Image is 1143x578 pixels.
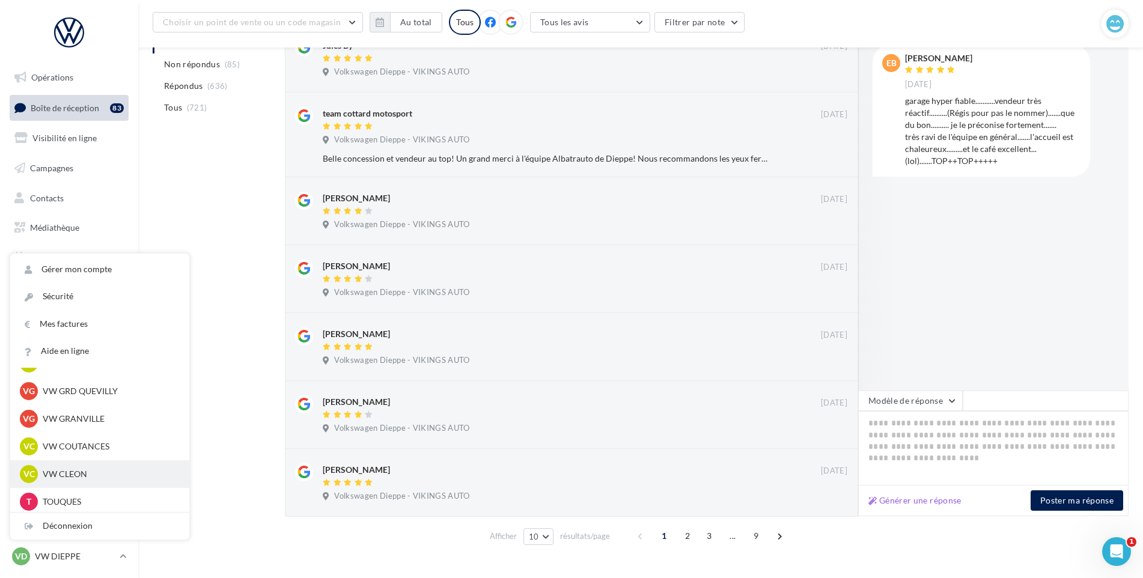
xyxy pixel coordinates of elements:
button: Au total [370,12,442,32]
button: Ignorer [808,150,847,167]
span: Campagnes [30,163,73,173]
span: Volkswagen Dieppe - VIKINGS AUTO [334,219,469,230]
span: [DATE] [821,330,847,341]
p: TOUQUES [43,496,175,508]
span: Volkswagen Dieppe - VIKINGS AUTO [334,355,469,366]
span: VG [23,413,35,425]
span: (636) [207,81,228,91]
button: Poster ma réponse [1031,490,1123,511]
span: VC [23,440,35,452]
span: 3 [700,526,719,546]
div: garage hyper fiable...........vendeur très réactif..........(Régis pour pas le nommer).......que ... [905,95,1081,167]
span: Répondus [164,80,203,92]
iframe: Intercom live chat [1102,537,1131,566]
span: [DATE] [821,109,847,120]
a: Campagnes [7,156,131,181]
button: Choisir un point de vente ou un code magasin [153,12,363,32]
button: Ignorer [808,286,848,303]
div: Tous [449,10,481,35]
button: Tous les avis [530,12,650,32]
span: [DATE] [821,398,847,409]
div: [PERSON_NAME] [323,464,390,476]
span: Afficher [490,531,517,542]
button: Au total [390,12,442,32]
a: VD VW DIEPPE [10,545,129,568]
span: Médiathèque [30,222,79,233]
div: team cottard motosport [323,108,412,120]
span: Non répondus [164,58,220,70]
span: Volkswagen Dieppe - VIKINGS AUTO [334,135,469,145]
div: Déconnexion [10,513,189,540]
button: Ignorer [808,354,848,371]
button: Ignorer [808,422,848,439]
span: Opérations [31,72,73,82]
span: [DATE] [821,466,847,476]
span: 2 [678,526,697,546]
span: EB [886,57,897,69]
span: Tous les avis [540,17,589,27]
a: Calendrier [7,245,131,270]
span: [DATE] [821,262,847,273]
span: T [26,496,31,508]
p: VW CLEON [43,468,175,480]
p: VW DIEPPE [35,550,115,562]
div: [PERSON_NAME] [323,396,390,408]
button: Ignorer [808,65,848,82]
div: [PERSON_NAME] [905,54,972,62]
div: [PERSON_NAME] [323,260,390,272]
span: Contacts [30,192,64,202]
p: VW COUTANCES [43,440,175,452]
a: Contacts [7,186,131,211]
span: 1 [1127,537,1136,547]
span: Volkswagen Dieppe - VIKINGS AUTO [334,423,469,434]
span: VC [23,468,35,480]
span: Volkswagen Dieppe - VIKINGS AUTO [334,491,469,502]
button: Filtrer par note [654,12,745,32]
span: Volkswagen Dieppe - VIKINGS AUTO [334,67,469,78]
div: Belle concession et vendeur au top! Un grand merci à l'équipe Albatrauto de Dieppe! Nous recomman... [323,153,769,165]
span: VG [23,385,35,397]
a: Visibilité en ligne [7,126,131,151]
span: Boîte de réception [31,102,99,112]
span: [DATE] [905,79,931,90]
a: Campagnes DataOnDemand [7,315,131,350]
span: Volkswagen Dieppe - VIKINGS AUTO [334,287,469,298]
span: Calendrier [30,252,70,263]
a: Gérer mon compte [10,256,189,283]
div: 83 [110,103,124,113]
p: VW GRD QUEVILLY [43,385,175,397]
span: Tous [164,102,182,114]
button: Ignorer [808,490,848,507]
span: résultats/page [560,531,610,542]
button: Ignorer [808,218,848,235]
a: Mes factures [10,311,189,338]
button: 10 [523,528,554,545]
span: Choisir un point de vente ou un code magasin [163,17,341,27]
span: VD [15,550,27,562]
a: Aide en ligne [10,338,189,365]
a: PLV et print personnalisable [7,275,131,311]
span: 9 [746,526,766,546]
span: 1 [654,526,674,546]
span: (85) [225,59,240,69]
a: Boîte de réception83 [7,95,131,121]
p: VW GRANVILLE [43,413,175,425]
div: [PERSON_NAME] [323,192,390,204]
div: [PERSON_NAME] [323,328,390,340]
a: Sécurité [10,283,189,310]
a: Opérations [7,65,131,90]
span: [DATE] [821,194,847,205]
span: ... [723,526,742,546]
span: Visibilité en ligne [32,133,97,143]
button: Modèle de réponse [858,391,963,411]
span: 10 [529,532,539,541]
a: Médiathèque [7,215,131,240]
button: Générer une réponse [864,493,966,508]
span: (721) [187,103,207,112]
